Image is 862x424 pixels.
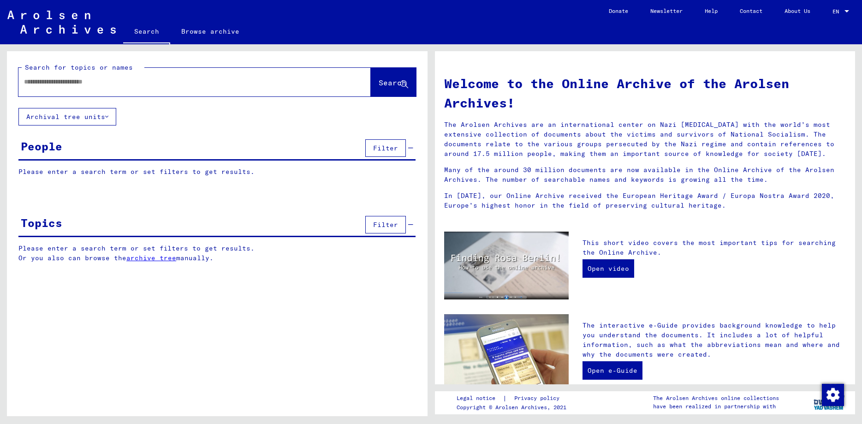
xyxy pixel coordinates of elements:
img: video.jpg [444,232,569,299]
img: Change consent [822,384,844,406]
button: Filter [365,216,406,233]
span: Search [379,78,406,87]
a: archive tree [126,254,176,262]
div: People [21,138,62,155]
span: Filter [373,221,398,229]
a: Open video [583,259,634,278]
a: Privacy policy [507,394,571,403]
a: Browse archive [170,20,250,42]
button: Search [371,68,416,96]
p: The Arolsen Archives are an international center on Nazi [MEDICAL_DATA] with the world’s most ext... [444,120,846,159]
p: In [DATE], our Online Archive received the European Heritage Award / Europa Nostra Award 2020, Eu... [444,191,846,210]
p: Please enter a search term or set filters to get results. Or you also can browse the manually. [18,244,416,263]
a: Search [123,20,170,44]
div: | [457,394,571,403]
button: Filter [365,139,406,157]
p: Many of the around 30 million documents are now available in the Online Archive of the Arolsen Ar... [444,165,846,185]
img: eguide.jpg [444,314,569,398]
p: Please enter a search term or set filters to get results. [18,167,416,177]
p: The interactive e-Guide provides background knowledge to help you understand the documents. It in... [583,321,846,359]
p: have been realized in partnership with [653,402,779,411]
span: Filter [373,144,398,152]
p: The Arolsen Archives online collections [653,394,779,402]
div: Topics [21,215,62,231]
a: Open e-Guide [583,361,642,380]
mat-label: Search for topics or names [25,63,133,72]
img: Arolsen_neg.svg [7,11,116,34]
img: yv_logo.png [812,391,846,414]
p: This short video covers the most important tips for searching the Online Archive. [583,238,846,257]
div: Change consent [821,383,844,406]
button: Archival tree units [18,108,116,125]
span: EN [832,8,843,15]
h1: Welcome to the Online Archive of the Arolsen Archives! [444,74,846,113]
p: Copyright © Arolsen Archives, 2021 [457,403,571,412]
a: Legal notice [457,394,503,403]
